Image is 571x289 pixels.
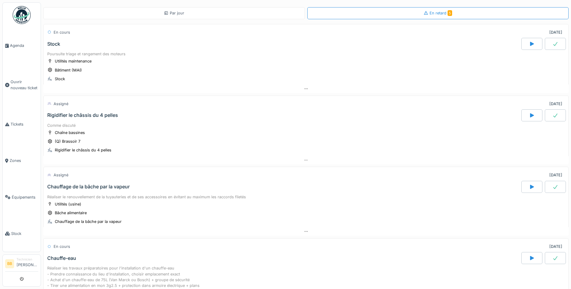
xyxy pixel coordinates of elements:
div: [DATE] [549,29,562,35]
div: Stock [47,41,60,47]
img: Badge_color-CXgf-gQk.svg [13,6,31,24]
div: Technicien [17,257,38,262]
span: Stock [11,231,38,236]
div: En cours [54,29,70,35]
div: Bâtiment (MAI) [55,67,82,73]
div: Chauffage de la bâche par la vapeur [55,219,122,224]
div: Comme discuté [47,123,565,128]
a: BB Technicien[PERSON_NAME] [5,257,38,272]
a: Zones [3,142,41,179]
div: Stock [55,76,65,82]
span: Équipements [12,194,38,200]
a: Agenda [3,27,41,64]
span: En retard [430,11,452,15]
div: [DATE] [549,244,562,249]
div: Chauffe-eau [47,255,76,261]
div: Rigidifier le châssis du 4 pelles [55,147,111,153]
div: Par jour [164,10,184,16]
span: Agenda [10,43,38,48]
div: Assigné [54,101,68,107]
span: Zones [10,158,38,163]
div: Réaliser le renouvellement de la tuyauteries et de ses accessoires en évitant au maximum les racc... [47,194,565,200]
div: Utilités maintenance [55,58,92,64]
span: 5 [448,10,452,16]
div: Chaîne bassines [55,130,85,135]
div: Utilités (usine) [55,201,81,207]
li: BB [5,259,14,268]
div: Bâche alimentaire [55,210,87,216]
div: [DATE] [549,172,562,178]
div: Rigidifier le châssis du 4 pelles [47,112,118,118]
li: [PERSON_NAME] [17,257,38,270]
span: Ouvrir nouveau ticket [11,79,38,90]
div: Chauffage de la bâche par la vapeur [47,184,130,190]
a: Stock [3,215,41,252]
a: Équipements [3,179,41,215]
div: (Q) Brassoir 7 [55,138,80,144]
div: En cours [54,244,70,249]
a: Tickets [3,106,41,142]
a: Ouvrir nouveau ticket [3,64,41,106]
span: Tickets [11,121,38,127]
div: Assigné [54,172,68,178]
div: Poursuite triage et rangement des moteurs [47,51,565,57]
div: [DATE] [549,101,562,107]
